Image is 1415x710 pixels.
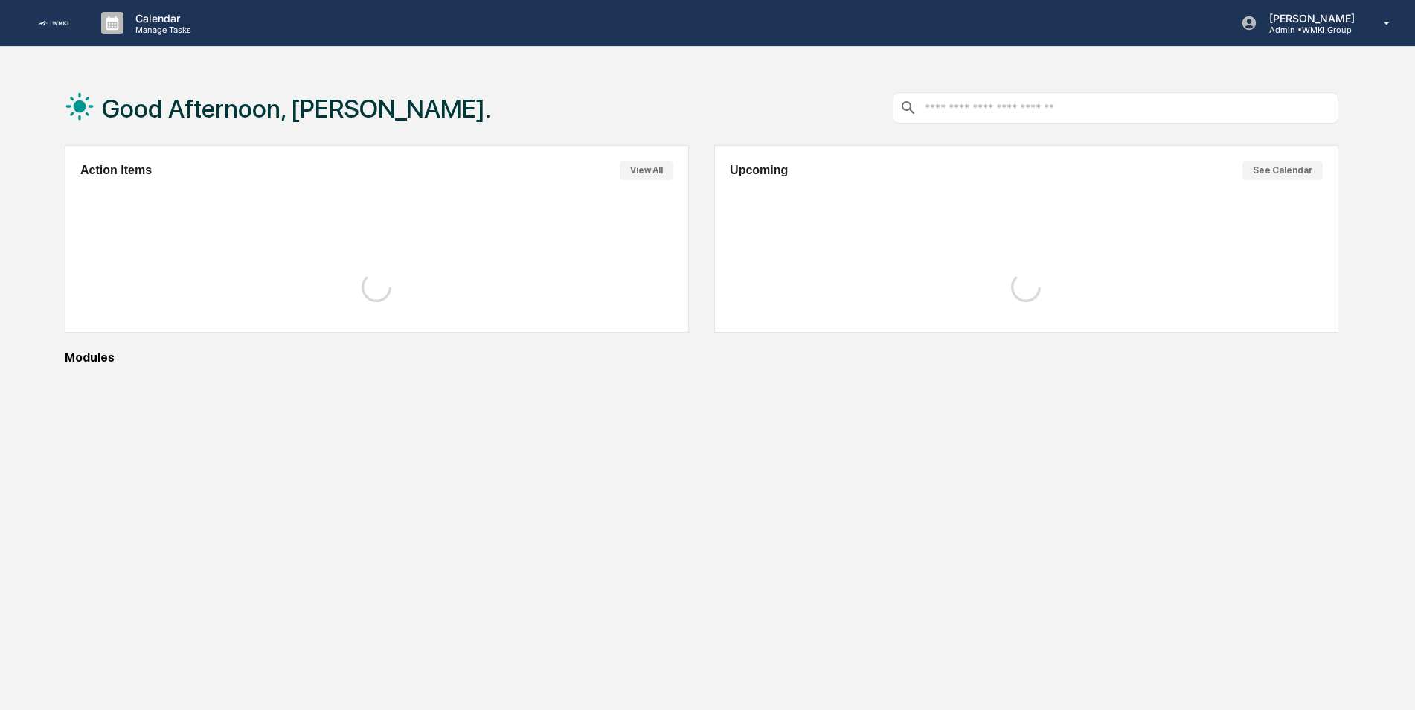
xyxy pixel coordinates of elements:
[102,94,491,124] h1: Good Afternoon, [PERSON_NAME].
[1257,25,1362,35] p: Admin • WMKI Group
[65,351,1338,365] div: Modules
[730,164,788,177] h2: Upcoming
[36,18,71,28] img: logo
[123,12,199,25] p: Calendar
[620,161,673,180] button: View All
[1242,161,1323,180] button: See Calendar
[80,164,152,177] h2: Action Items
[123,25,199,35] p: Manage Tasks
[1257,12,1362,25] p: [PERSON_NAME]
